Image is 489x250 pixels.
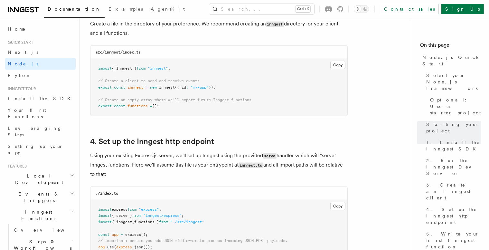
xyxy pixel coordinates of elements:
[182,213,184,218] span: ;
[132,213,141,218] span: from
[209,4,314,14] button: Search...Ctrl+K
[112,232,118,237] span: app
[125,232,141,237] span: express
[105,2,147,17] a: Examples
[8,50,38,55] span: Next.js
[420,41,481,52] h4: On this page
[239,163,263,168] code: inngest.ts
[152,104,159,108] span: [];
[5,93,76,104] a: Install the SDK
[426,121,481,134] span: Starting your project
[146,85,148,90] span: =
[98,85,112,90] span: export
[424,179,481,204] a: 3. Create an Inngest client
[296,6,310,12] kbd: Ctrl+K
[127,85,143,90] span: inngest
[5,104,76,122] a: Your first Functions
[426,206,481,226] span: 4. Set up the Inngest http endpoint
[424,70,481,94] a: Select your Node.js framework
[134,220,159,224] span: functions }
[150,104,152,108] span: =
[141,232,148,237] span: ();
[143,213,182,218] span: "inngest/express"
[108,6,143,12] span: Examples
[441,4,484,14] a: Sign Up
[8,126,62,137] span: Leveraging Steps
[426,157,481,177] span: 2. Run the Inngest Dev Server
[98,207,112,212] span: import
[98,245,105,249] span: app
[5,191,70,204] span: Events & Triggers
[96,50,141,54] code: src/inngest/index.ts
[159,207,161,212] span: ;
[112,213,132,218] span: { serve }
[148,66,168,71] span: "inngest"
[159,85,175,90] span: Inngest
[90,137,214,146] a: 4. Set up the Inngest http endpoint
[143,245,152,249] span: ());
[98,66,112,71] span: import
[112,66,136,71] span: { Inngest }
[5,40,33,45] span: Quick start
[426,139,481,152] span: 1. Install the Inngest SDK
[147,2,189,17] a: AgentKit
[263,153,277,159] code: serve
[151,6,185,12] span: AgentKit
[5,140,76,159] a: Setting up your app
[44,2,105,18] a: Documentation
[354,5,369,13] button: Toggle dark mode
[424,137,481,155] a: 1. Install the Inngest SDK
[11,224,76,236] a: Overview
[132,245,143,249] span: .json
[8,144,63,155] span: Setting up your app
[159,220,168,224] span: from
[112,207,127,212] span: express
[5,188,76,206] button: Events & Triggers
[112,220,132,224] span: { inngest
[127,207,136,212] span: from
[96,191,118,196] code: ./index.ts
[114,85,125,90] span: const
[175,85,186,90] span: ({ id
[114,245,116,249] span: (
[5,173,70,186] span: Local Development
[98,104,112,108] span: export
[426,182,481,201] span: 3. Create an Inngest client
[8,73,31,78] span: Python
[116,245,132,249] span: express
[191,85,209,90] span: "my-app"
[5,70,76,81] a: Python
[8,96,74,101] span: Install the SDK
[422,54,481,67] span: Node.js Quick Start
[132,220,134,224] span: ,
[428,94,481,119] a: Optional: Use a starter project
[430,97,481,116] span: Optional: Use a starter project
[5,23,76,35] a: Home
[330,61,345,69] button: Copy
[186,85,188,90] span: :
[5,58,76,70] a: Node.js
[8,26,26,32] span: Home
[266,22,284,27] code: inngest
[424,119,481,137] a: Starting your project
[98,232,109,237] span: const
[426,231,481,250] span: 5. Write your first Inngest function
[105,245,114,249] span: .use
[127,104,148,108] span: functions
[420,52,481,70] a: Node.js Quick Start
[121,232,123,237] span: =
[136,66,146,71] span: from
[5,46,76,58] a: Next.js
[48,6,101,12] span: Documentation
[426,72,481,91] span: Select your Node.js framework
[424,204,481,228] a: 4. Set up the Inngest http endpoint
[8,108,46,119] span: Your first Functions
[8,61,38,66] span: Node.js
[380,4,439,14] a: Contact sales
[5,206,76,224] button: Inngest Functions
[170,220,204,224] span: "./src/inngest"
[209,85,215,90] span: });
[98,79,200,83] span: // Create a client to send and receive events
[98,98,251,102] span: // Create an empty array where we'll export future Inngest functions
[98,238,287,243] span: // Important: ensure you add JSON middleware to process incoming JSON POST payloads.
